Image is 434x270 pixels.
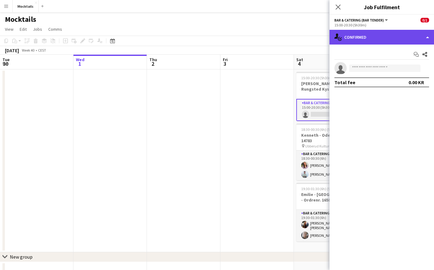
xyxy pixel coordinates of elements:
[296,123,365,180] app-job-card: 18:30-00:30 (6h) (Sun)2/2Kenneth - Odense - Ordre Nr. 14783 Ubberud Kultur- Og Bevægelseshus1 Rol...
[20,48,36,53] span: Week 40
[296,81,365,92] h3: [PERSON_NAME] - Organic - Rungsted Kyst
[149,57,157,62] span: Thu
[296,192,365,203] h3: Emilie - [GEOGRAPHIC_DATA] - Ordrenr. 16586
[38,48,46,53] div: CEST
[408,79,424,85] div: 0.00 KR
[420,18,429,22] span: 0/1
[296,210,365,241] app-card-role: Bar & Catering (Bar Tender)2/219:30-01:30 (6h)[PERSON_NAME] [PERSON_NAME] [PERSON_NAME][PERSON_NAME]
[296,72,365,121] app-job-card: 15:00-20:30 (5h30m)0/1[PERSON_NAME] - Organic - Rungsted Kyst1 RoleBar & Catering (Bar Tender)0/1...
[5,15,36,24] h1: Mocktails
[48,26,62,32] span: Comms
[296,99,365,121] app-card-role: Bar & Catering (Bar Tender)0/115:00-20:30 (5h30m)
[334,18,389,22] button: Bar & Catering (Bar Tender)
[2,60,10,67] span: 30
[334,23,429,27] div: 15:00-20:30 (5h30m)
[222,60,228,67] span: 3
[20,26,27,32] span: Edit
[13,0,39,12] button: Mocktails
[10,254,33,260] div: New group
[75,60,85,67] span: 1
[295,60,303,67] span: 4
[296,183,365,241] app-job-card: 19:30-01:30 (6h) (Sun)2/2Emilie - [GEOGRAPHIC_DATA] - Ordrenr. 165861 RoleBar & Catering (Bar Ten...
[329,3,434,11] h3: Job Fulfilment
[2,25,16,33] a: View
[33,26,42,32] span: Jobs
[305,144,351,148] span: Ubberud Kultur- Og Bevægelseshus
[223,57,228,62] span: Fri
[46,25,65,33] a: Comms
[334,18,384,22] span: Bar & Catering (Bar Tender)
[301,186,335,191] span: 19:30-01:30 (6h) (Sun)
[5,26,14,32] span: View
[296,132,365,143] h3: Kenneth - Odense - Ordre Nr. 14783
[329,30,434,45] div: Confirmed
[296,151,365,180] app-card-role: Bar & Catering (Bar Tender)2/218:30-00:30 (6h)[PERSON_NAME][PERSON_NAME]
[30,25,45,33] a: Jobs
[76,57,85,62] span: Wed
[148,60,157,67] span: 2
[17,25,29,33] a: Edit
[301,127,335,132] span: 18:30-00:30 (6h) (Sun)
[301,76,333,80] span: 15:00-20:30 (5h30m)
[296,57,303,62] span: Sat
[334,79,355,85] div: Total fee
[5,47,19,53] div: [DATE]
[2,57,10,62] span: Tue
